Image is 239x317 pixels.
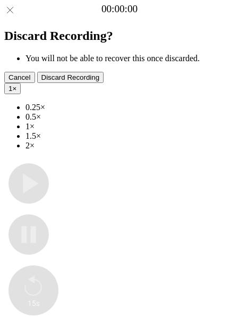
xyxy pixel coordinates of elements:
[25,122,235,131] li: 1×
[4,29,235,43] h2: Discard Recording?
[37,72,104,83] button: Discard Recording
[8,85,12,93] span: 1
[25,112,235,122] li: 0.5×
[25,131,235,141] li: 1.5×
[4,83,21,94] button: 1×
[25,103,235,112] li: 0.25×
[25,141,235,151] li: 2×
[25,54,235,63] li: You will not be able to recover this once discarded.
[4,72,35,83] button: Cancel
[101,3,138,15] a: 00:00:00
